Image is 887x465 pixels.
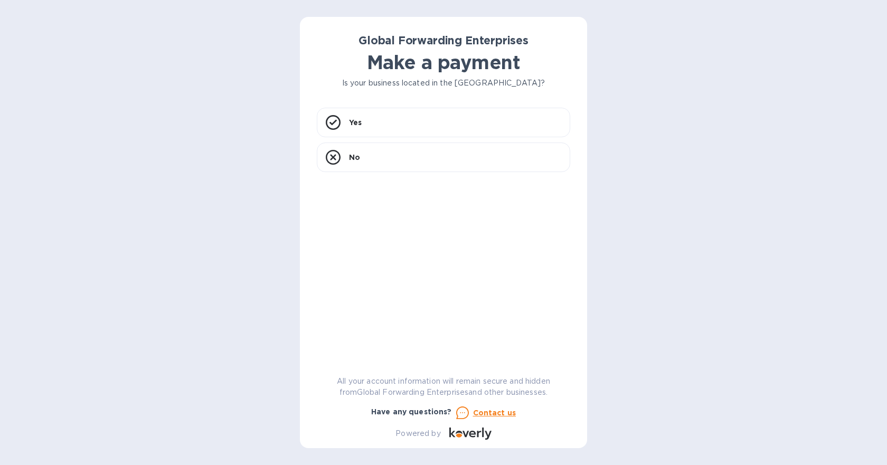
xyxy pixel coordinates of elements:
p: Powered by [395,428,440,439]
p: All your account information will remain secure and hidden from Global Forwarding Enterprises and... [317,376,570,398]
p: Is your business located in the [GEOGRAPHIC_DATA]? [317,78,570,89]
b: Global Forwarding Enterprises [358,34,529,47]
p: Yes [349,117,362,128]
p: No [349,152,360,163]
b: Have any questions? [371,407,452,416]
h1: Make a payment [317,51,570,73]
u: Contact us [473,409,516,417]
